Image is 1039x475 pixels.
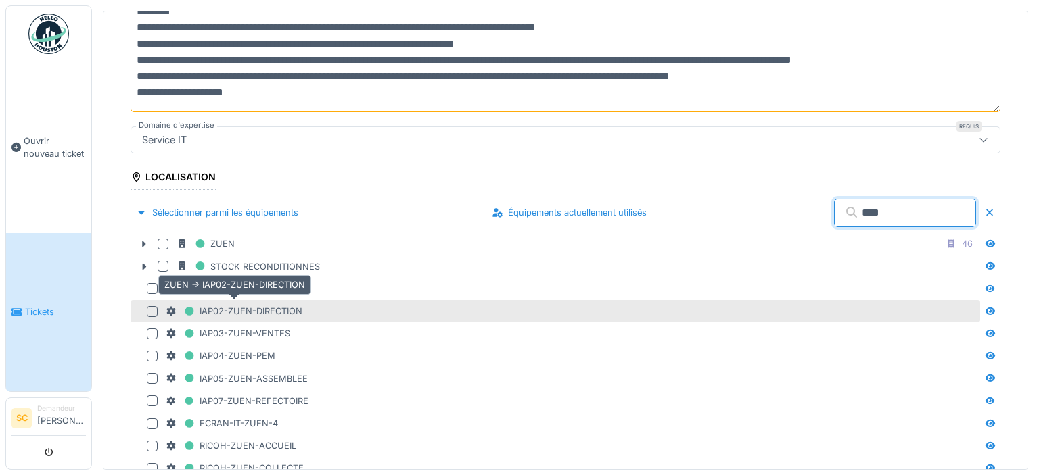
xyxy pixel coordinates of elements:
div: IAP04-ZUEN-PEM [166,347,275,364]
a: Ouvrir nouveau ticket [6,61,91,233]
img: Badge_color-CXgf-gQk.svg [28,14,69,54]
span: Tickets [25,305,86,318]
div: STOCK RECONDITIONNES [177,258,320,275]
div: IAP02-ZUEN-DIRECTION [166,303,302,320]
span: Ouvrir nouveau ticket [24,134,86,160]
li: SC [11,408,32,428]
div: Service IT [137,132,192,147]
div: ZUEN -> IAP02-ZUEN-DIRECTION [158,275,311,295]
label: Domaine d'expertise [136,120,217,131]
div: Équipements actuellement utilisés [486,203,652,222]
a: Tickets [6,233,91,392]
div: IAP05-ZUEN-ASSEMBLEE [166,370,308,387]
div: Sélectionner parmi les équipements [131,203,304,222]
div: ZUEN [177,235,235,252]
div: IAP03-ZUEN-VENTES [166,325,290,342]
div: Requis [956,121,982,132]
div: IAP07-ZUEN-REFECTOIRE [166,393,308,409]
div: ECRAN-IT-ZUEN-4 [166,415,278,432]
div: 46 [962,237,973,250]
a: SC Demandeur[PERSON_NAME] [11,403,86,436]
div: Demandeur [37,403,86,414]
li: [PERSON_NAME] [37,403,86,432]
div: RICOH-ZUEN-ACCUEIL [166,437,296,454]
div: Localisation [131,167,216,190]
